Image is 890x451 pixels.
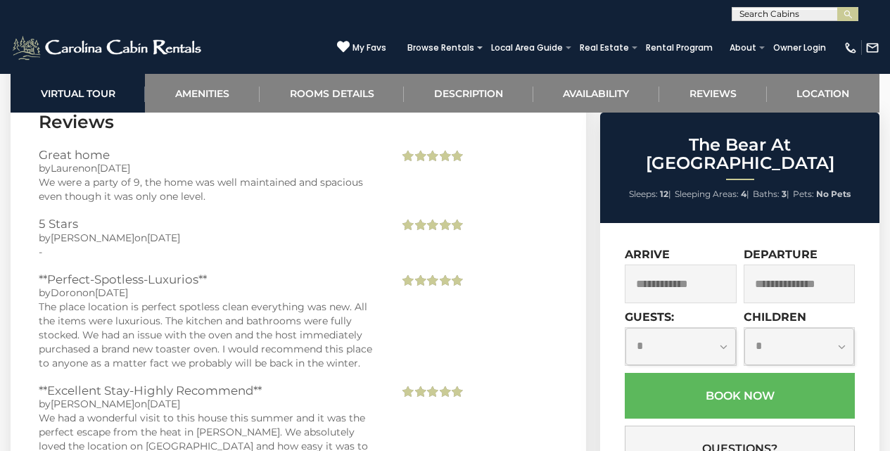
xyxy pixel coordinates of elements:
div: by on [39,161,378,175]
span: Sleeping Areas: [675,189,739,199]
span: Sleeps: [629,189,658,199]
span: [DATE] [95,286,128,299]
a: Location [767,74,879,113]
span: Doron [51,286,82,299]
span: [PERSON_NAME] [51,398,134,410]
a: Availability [533,74,659,113]
a: Browse Rentals [400,38,481,58]
a: Virtual Tour [11,74,145,113]
span: [DATE] [147,398,180,410]
a: Description [404,74,533,113]
a: Rooms Details [260,74,404,113]
img: White-1-2.png [11,34,205,62]
label: Children [744,310,806,324]
div: by on [39,397,378,411]
h3: Reviews [39,110,558,134]
img: phone-regular-white.png [844,41,858,55]
label: Departure [744,248,818,261]
span: Lauren [51,162,84,174]
div: The place location is perfect spotless clean everything was new. All the items were luxurious. Th... [39,300,378,370]
a: Rental Program [639,38,720,58]
div: by on [39,231,378,245]
div: by on [39,286,378,300]
a: Local Area Guide [484,38,570,58]
a: Amenities [145,74,259,113]
h3: **Excellent Stay-Highly Recommend** [39,384,378,397]
label: Arrive [625,248,670,261]
span: [PERSON_NAME] [51,231,134,244]
span: Pets: [793,189,814,199]
img: mail-regular-white.png [865,41,879,55]
li: | [753,185,789,203]
a: My Favs [337,40,386,55]
a: About [723,38,763,58]
span: My Favs [352,42,386,54]
strong: 4 [741,189,746,199]
h3: Great home [39,148,378,161]
button: Book Now [625,373,855,419]
h3: 5 Stars [39,217,378,230]
strong: 3 [782,189,787,199]
span: [DATE] [97,162,130,174]
span: Baths: [753,189,780,199]
span: [DATE] [147,231,180,244]
a: Real Estate [573,38,636,58]
a: Reviews [659,74,766,113]
h3: **Perfect-Spotless-Luxurios** [39,273,378,286]
label: Guests: [625,310,674,324]
strong: No Pets [816,189,851,199]
li: | [675,185,749,203]
h2: The Bear At [GEOGRAPHIC_DATA] [604,136,876,173]
li: | [629,185,671,203]
a: Owner Login [766,38,833,58]
div: - [39,245,378,259]
div: We were a party of 9, the home was well maintained and spacious even though it was only one level. [39,175,378,203]
strong: 12 [660,189,668,199]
